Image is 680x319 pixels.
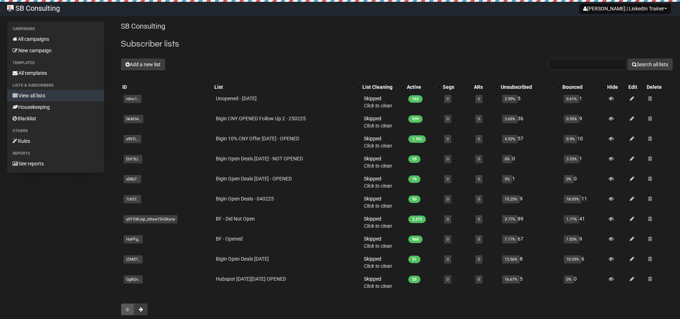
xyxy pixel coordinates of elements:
a: Click to clean [364,143,392,149]
td: 36 [499,112,561,132]
td: 10 [561,132,606,152]
span: 0% [564,175,574,183]
div: Edit [628,83,644,91]
span: 5% [502,175,512,183]
a: 0 [447,157,449,161]
span: 0.9% [564,135,577,143]
span: Skipped [364,96,392,108]
a: 0 [478,197,480,202]
td: 6 [561,252,606,272]
a: 0 [478,277,480,282]
span: 50 [408,195,420,203]
th: Hide: No sort applied, sorting is disabled [606,82,627,92]
span: Gg8Qn.. [124,275,143,284]
a: BF - Did Not Open [216,216,255,222]
span: x997L.. [124,135,141,143]
a: 0 [478,237,480,242]
p: SB Consulting [121,21,673,31]
a: 0 [478,157,480,161]
span: 3.77% [502,215,518,223]
span: Skipped [364,136,392,149]
td: 8 [499,252,561,272]
a: Bigin Open Deals [DATE] - OPENED [216,176,292,182]
a: 0 [478,137,480,141]
a: Click to clean [364,223,392,229]
span: Skipped [364,116,392,129]
span: 25 [408,276,420,283]
a: 0 [447,177,449,182]
a: 0 [478,257,480,262]
a: 0 [447,137,449,141]
img: 8545d745801816df4cd058f30946f4ea [7,5,14,11]
a: Click to clean [364,263,392,269]
span: q9TSWJxjLJtKew1StGKsrw [124,215,177,223]
span: Skipped [364,256,392,269]
th: Unsubscribed: No sort applied, activate to apply an ascending sort [499,82,561,92]
td: 1 [561,152,606,172]
a: 0 [478,217,480,222]
span: HaPFg.. [124,235,143,243]
a: Bigin Open Deals [DATE] [216,256,269,262]
div: ARs [474,83,493,91]
div: Bounced [562,83,599,91]
button: [PERSON_NAME] | LinkedIn Trainer [579,4,671,14]
a: Click to clean [364,203,392,209]
td: 5 [499,92,561,112]
button: Add a new list [121,58,165,71]
span: 2,273 [408,216,426,223]
span: Skipped [364,236,392,249]
li: Reports [7,149,104,158]
span: 1tX57.. [124,195,141,203]
h2: Subscriber lists [121,38,673,50]
span: 939 [408,115,423,123]
a: 0 [447,197,449,202]
a: Bigin 10% CNY Offer [DATE] - OPENED [216,136,299,141]
td: 9 [561,232,606,252]
span: Skipped [364,216,392,229]
li: Templates [7,59,104,67]
div: ID [122,83,211,91]
a: Click to clean [364,283,392,289]
span: 1.77% [564,215,579,223]
span: 51 [408,256,420,263]
th: ARs: No sort applied, activate to apply an ascending sort [472,82,500,92]
span: 3.69% [502,115,518,123]
span: 13.56% [502,255,520,264]
span: 0.61% [564,95,579,103]
a: 0 [447,277,449,282]
th: ID: No sort applied, sorting is disabled [121,82,213,92]
span: 4.92% [502,135,518,143]
a: 0 [478,117,480,121]
span: 10.53% [564,255,581,264]
a: View all lists [7,90,104,101]
div: List [214,83,354,91]
td: 67 [499,232,561,252]
th: Delete: No sort applied, sorting is disabled [645,82,673,92]
span: Skipped [364,176,392,189]
a: See reports [7,158,104,169]
div: Active [407,83,434,91]
td: 0 [499,152,561,172]
a: All templates [7,67,104,79]
div: List Cleaning [362,83,398,91]
a: Click to clean [364,163,392,169]
span: IZMD1.. [124,255,143,264]
a: 0 [447,257,449,262]
span: 19 [408,175,420,183]
span: 868 [408,236,423,243]
div: Unsubscribed [501,83,554,91]
td: 0 [561,172,606,192]
a: Rules [7,135,104,147]
a: Click to clean [364,103,392,108]
a: Click to clean [364,123,392,129]
span: EbY3U.. [124,155,142,163]
span: 2.99% [502,95,518,103]
a: Click to clean [364,183,392,189]
td: 1 [561,92,606,112]
a: 0 [478,177,480,182]
td: 89 [499,212,561,232]
button: Search all lists [627,58,673,71]
span: xD8z7.. [124,175,141,183]
th: Edit: No sort applied, sorting is disabled [627,82,645,92]
span: 0.95% [564,115,579,123]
